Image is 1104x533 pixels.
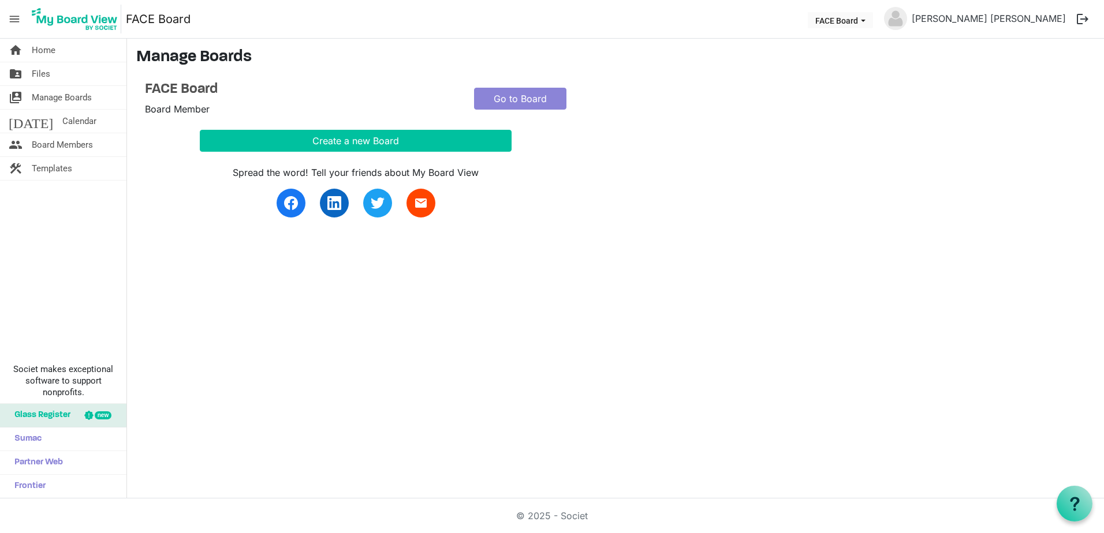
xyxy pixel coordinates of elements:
span: Calendar [62,110,96,133]
div: Spread the word! Tell your friends about My Board View [200,166,512,179]
span: Board Members [32,133,93,156]
a: My Board View Logo [28,5,126,33]
img: twitter.svg [371,196,385,210]
span: Glass Register [9,404,70,427]
span: construction [9,157,23,180]
img: linkedin.svg [327,196,341,210]
img: My Board View Logo [28,5,121,33]
span: people [9,133,23,156]
a: FACE Board [126,7,191,31]
span: home [9,39,23,62]
div: new [95,411,111,419]
img: no-profile-picture.svg [884,7,907,30]
span: folder_shared [9,62,23,85]
span: Societ makes exceptional software to support nonprofits. [5,363,121,398]
span: Frontier [9,475,46,498]
a: Go to Board [474,88,566,110]
span: switch_account [9,86,23,109]
h3: Manage Boards [136,48,1095,67]
span: Files [32,62,50,85]
button: FACE Board dropdownbutton [808,12,873,28]
span: Home [32,39,55,62]
a: [PERSON_NAME] [PERSON_NAME] [907,7,1071,30]
span: email [414,196,428,210]
span: Partner Web [9,451,63,474]
span: Sumac [9,427,42,451]
button: Create a new Board [200,130,512,152]
a: © 2025 - Societ [516,510,588,521]
span: menu [3,8,25,30]
span: Manage Boards [32,86,92,109]
span: Templates [32,157,72,180]
span: Board Member [145,103,210,115]
a: FACE Board [145,81,457,98]
button: logout [1071,7,1095,31]
a: email [406,189,435,217]
span: [DATE] [9,110,53,133]
img: facebook.svg [284,196,298,210]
